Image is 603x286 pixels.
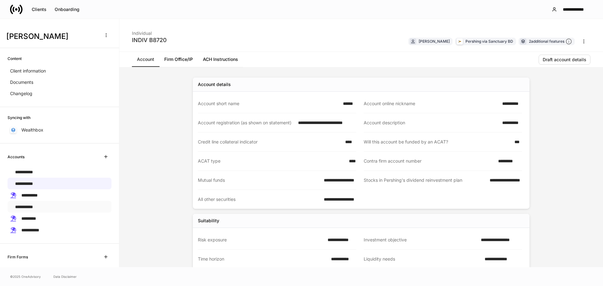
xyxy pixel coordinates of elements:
[419,38,450,44] div: [PERSON_NAME]
[539,55,590,65] button: Draft account details
[21,127,43,133] p: Wealthbox
[10,79,33,85] p: Documents
[53,274,77,279] a: Data Disclaimer
[159,52,198,67] a: Firm Office/IP
[8,65,111,77] a: Client information
[8,254,28,260] h6: Firm Forms
[8,88,111,99] a: Changelog
[529,38,572,45] div: 2 additional features
[364,100,498,107] div: Account online nickname
[8,154,24,160] h6: Accounts
[132,52,159,67] a: Account
[198,218,219,224] div: Suitability
[8,115,30,121] h6: Syncing with
[51,4,84,14] button: Onboarding
[8,56,22,62] h6: Content
[10,90,32,97] p: Changelog
[198,100,339,107] div: Account short name
[6,31,97,41] h3: [PERSON_NAME]
[198,158,345,164] div: ACAT type
[198,52,243,67] a: ACH Instructions
[198,139,341,145] div: Credit line collateral indicator
[543,57,586,62] div: Draft account details
[132,36,167,44] div: INDIV B8720
[32,7,46,12] div: Clients
[28,4,51,14] button: Clients
[198,196,320,202] div: All other securities
[8,77,111,88] a: Documents
[198,237,324,243] div: Risk exposure
[465,38,513,44] div: Pershing via Sanctuary BD
[132,26,167,36] div: Individual
[364,237,477,243] div: Investment objective
[198,120,294,126] div: Account registration (as shown on statement)
[364,158,494,164] div: Contra firm account number
[364,256,481,262] div: Liquidity needs
[198,177,320,183] div: Mutual funds
[55,7,79,12] div: Onboarding
[10,274,41,279] span: © 2025 OneAdvisory
[10,68,46,74] p: Client information
[8,124,111,136] a: Wealthbox
[364,139,511,145] div: Will this account be funded by an ACAT?
[364,177,486,184] div: Stocks in Pershing's dividend reinvestment plan
[198,256,327,262] div: Time horizon
[364,120,498,126] div: Account description
[198,81,231,88] div: Account details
